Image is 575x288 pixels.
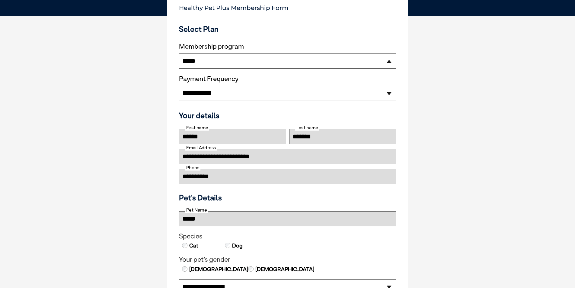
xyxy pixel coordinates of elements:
label: Email Address [185,145,217,150]
legend: Your pet's gender [179,256,396,264]
h3: Select Plan [179,24,396,34]
legend: Species [179,232,396,240]
p: Healthy Pet Plus Membership Form [179,2,396,11]
h3: Pet's Details [177,193,398,202]
label: Phone [185,165,200,170]
label: Payment Frequency [179,75,238,83]
label: First name [185,125,209,131]
label: Membership program [179,43,396,50]
label: Last name [295,125,319,131]
h3: Your details [179,111,396,120]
